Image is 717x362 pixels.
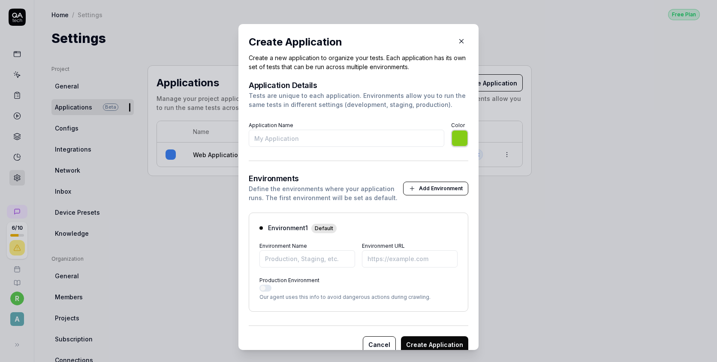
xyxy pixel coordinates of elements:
[249,53,468,71] p: Create a new application to organize your tests. Each application has its own set of tests that c...
[249,175,403,183] h3: Environments
[363,336,396,353] button: Cancel
[403,182,468,195] button: Add Environment
[401,336,468,353] button: Create Application
[451,122,465,128] label: Color
[249,91,468,109] div: Tests are unique to each application. Environments allow you to run the same tests in different s...
[259,250,355,268] input: Production, Staging, etc.
[249,122,293,128] label: Application Name
[249,130,444,147] input: My Application
[249,184,403,202] div: Define the environments where your application runs. The first environment will be set as default.
[259,293,458,301] p: Our agent uses this info to avoid dangerous actions during crawling.
[455,34,468,48] button: Close Modal
[259,277,319,283] label: Production Environment
[249,82,468,89] h3: Application Details
[362,250,458,268] input: https://example.com
[259,243,307,249] label: Environment Name
[311,224,337,233] span: Default
[268,223,337,233] span: Environment 1
[362,243,405,249] label: Environment URL
[249,34,468,50] h2: Create Application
